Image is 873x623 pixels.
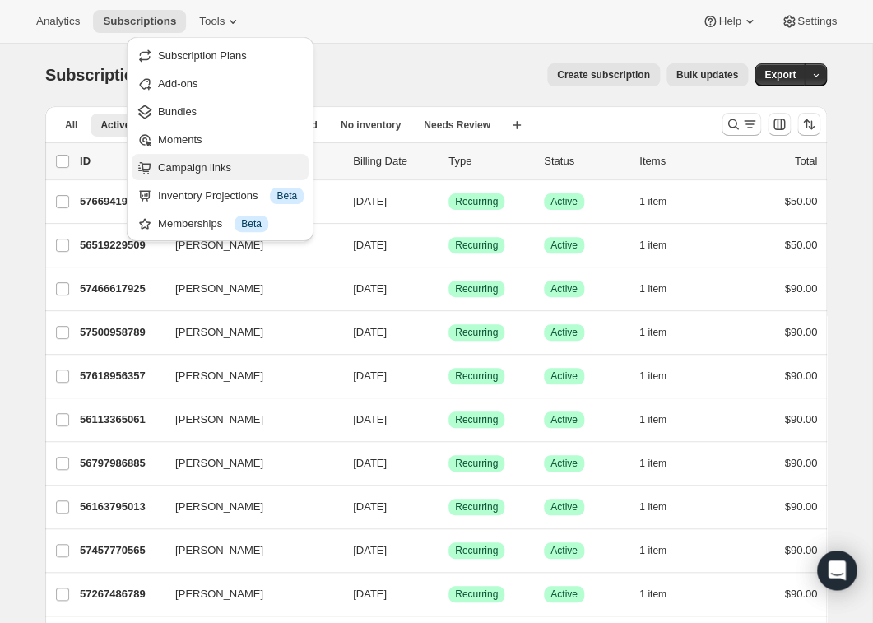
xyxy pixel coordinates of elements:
span: Settings [797,15,837,28]
span: [PERSON_NAME] [175,586,263,602]
button: Subscriptions [93,10,186,33]
span: [DATE] [353,588,387,600]
button: 1 item [639,452,685,475]
span: Bundles [158,105,197,118]
button: Search and filter results [722,113,761,136]
div: 57618956357[PERSON_NAME][DATE]SuccessRecurringSuccessActive1 item$90.00 [80,365,817,388]
div: 57466617925[PERSON_NAME][DATE]SuccessRecurringSuccessActive1 item$90.00 [80,277,817,300]
span: [PERSON_NAME] [175,455,263,472]
span: 1 item [639,457,666,470]
button: Create new view [504,114,530,137]
div: 56163795013[PERSON_NAME][DATE]SuccessRecurringSuccessActive1 item$90.00 [80,495,817,518]
div: Inventory Projections [158,188,304,204]
button: 1 item [639,495,685,518]
div: Type [448,153,531,170]
span: Recurring [455,370,498,383]
button: 1 item [639,408,685,431]
span: Recurring [455,588,498,601]
span: Active [550,413,578,426]
p: 56519229509 [80,237,162,253]
button: [PERSON_NAME] [165,494,330,520]
span: Recurring [455,282,498,295]
button: Bundles [132,98,309,124]
button: 1 item [639,277,685,300]
span: 1 item [639,326,666,339]
span: [DATE] [353,282,387,295]
p: 56113365061 [80,411,162,428]
button: 1 item [639,234,685,257]
button: Campaign links [132,154,309,180]
p: 57267486789 [80,586,162,602]
span: All [65,119,77,132]
div: 57457770565[PERSON_NAME][DATE]SuccessRecurringSuccessActive1 item$90.00 [80,539,817,562]
p: ID [80,153,162,170]
span: [PERSON_NAME] [175,281,263,297]
button: [PERSON_NAME] [165,276,330,302]
span: Create subscription [557,68,650,81]
div: 56797986885[PERSON_NAME][DATE]SuccessRecurringSuccessActive1 item$90.00 [80,452,817,475]
div: 56519229509[PERSON_NAME][DATE]SuccessRecurringSuccessActive1 item$50.00 [80,234,817,257]
span: [DATE] [353,413,387,425]
span: Recurring [455,457,498,470]
span: [DATE] [353,544,387,556]
span: [DATE] [353,195,387,207]
div: IDCustomerBilling DateTypeStatusItemsTotal [80,153,817,170]
span: Tools [199,15,225,28]
p: 57500958789 [80,324,162,341]
span: $90.00 [784,326,817,338]
span: Help [718,15,741,28]
span: Add-ons [158,77,197,90]
p: 56797986885 [80,455,162,472]
span: Active [550,326,578,339]
span: $50.00 [784,239,817,251]
button: 1 item [639,190,685,213]
button: Settings [771,10,847,33]
span: Beta [276,189,297,202]
span: No inventory [341,119,401,132]
p: 57669419077 [80,193,162,210]
div: 57267486789[PERSON_NAME][DATE]SuccessRecurringSuccessActive1 item$90.00 [80,583,817,606]
span: Active [550,370,578,383]
p: 57466617925 [80,281,162,297]
span: Campaign links [158,161,231,174]
p: 57618956357 [80,368,162,384]
span: [PERSON_NAME] [175,411,263,428]
button: Export [755,63,806,86]
button: Customize table column order and visibility [768,113,791,136]
button: [PERSON_NAME] [165,319,330,346]
span: Recurring [455,195,498,208]
button: 1 item [639,539,685,562]
span: [PERSON_NAME] [175,499,263,515]
span: Recurring [455,326,498,339]
span: Beta [241,217,262,230]
span: $90.00 [784,544,817,556]
button: Memberships [132,210,309,236]
button: Help [692,10,767,33]
span: 1 item [639,500,666,514]
span: Bulk updates [676,68,738,81]
span: Active [550,239,578,252]
button: Tools [189,10,251,33]
span: Active [550,588,578,601]
p: 56163795013 [80,499,162,515]
button: Add-ons [132,70,309,96]
span: Moments [158,133,202,146]
span: Subscription Plans [158,49,247,62]
button: Moments [132,126,309,152]
span: $50.00 [784,195,817,207]
span: [PERSON_NAME] [175,368,263,384]
div: 57500958789[PERSON_NAME][DATE]SuccessRecurringSuccessActive1 item$90.00 [80,321,817,344]
button: [PERSON_NAME] [165,537,330,564]
button: [PERSON_NAME] [165,450,330,477]
span: [DATE] [353,500,387,513]
p: Total [795,153,817,170]
span: Recurring [455,413,498,426]
span: $90.00 [784,370,817,382]
span: [DATE] [353,370,387,382]
span: Recurring [455,239,498,252]
span: [PERSON_NAME] [175,324,263,341]
span: $90.00 [784,457,817,469]
span: 1 item [639,413,666,426]
button: Subscription Plans [132,42,309,68]
p: 57457770565 [80,542,162,559]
